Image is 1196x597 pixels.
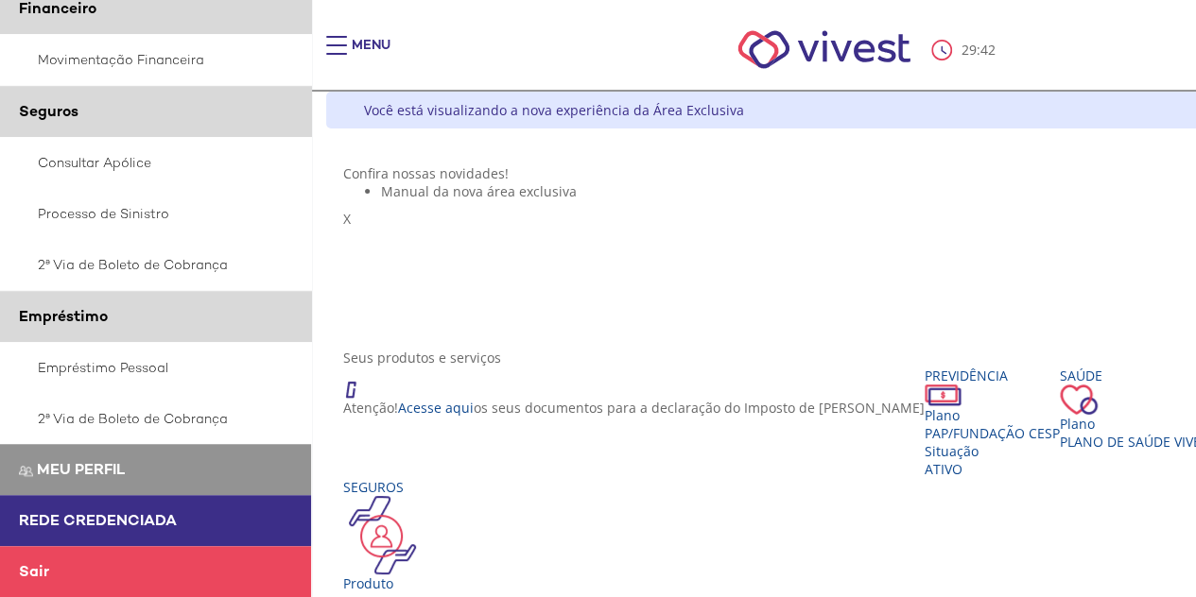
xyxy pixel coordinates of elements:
[343,478,577,496] div: Seguros
[925,424,1060,442] span: PAP/Fundação CESP
[343,367,375,399] img: ico_atencao.png
[19,306,108,326] span: Empréstimo
[19,464,33,478] img: Meu perfil
[352,36,390,74] div: Menu
[343,210,351,228] span: X
[925,367,1060,384] div: Previdência
[925,442,1060,460] div: Situação
[931,40,999,60] div: :
[398,399,474,417] a: Acesse aqui
[19,510,177,530] span: Rede Credenciada
[925,406,1060,424] div: Plano
[925,460,962,478] span: Ativo
[19,561,49,581] span: Sair
[37,459,125,479] span: Meu perfil
[364,101,744,119] div: Você está visualizando a nova experiência da Área Exclusiva
[343,574,577,592] div: Produto
[980,41,996,59] span: 42
[925,367,1060,478] a: Previdência PlanoPAP/Fundação CESP SituaçãoAtivo
[1060,384,1098,415] img: ico_coracao.png
[381,182,577,200] span: Manual da nova área exclusiva
[343,399,925,417] p: Atenção! os seus documentos para a declaração do Imposto de [PERSON_NAME]
[962,41,977,59] span: 29
[717,9,931,90] img: Vivest
[19,101,78,121] span: Seguros
[925,384,962,406] img: ico_dinheiro.png
[343,496,422,574] img: ico_seguros.png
